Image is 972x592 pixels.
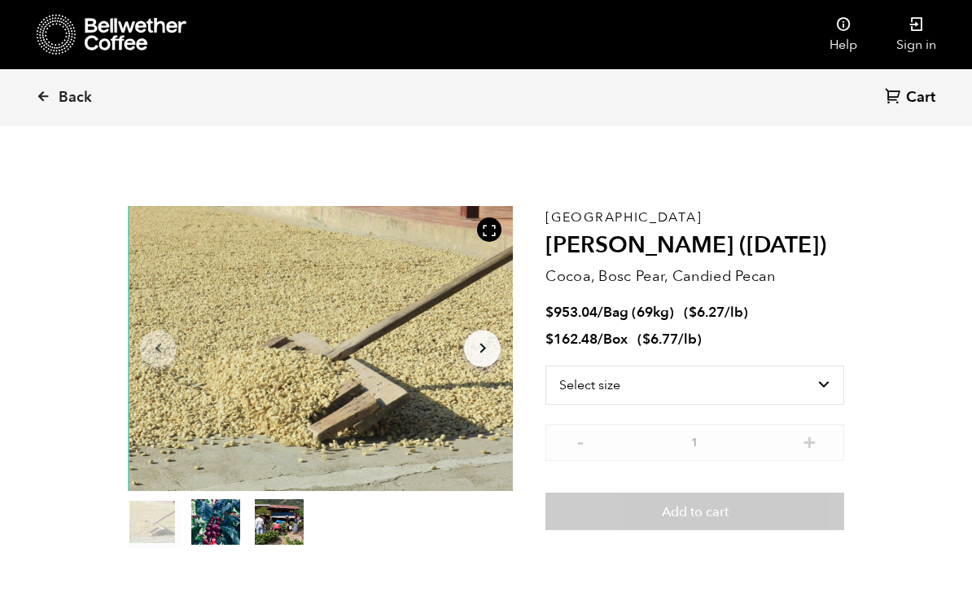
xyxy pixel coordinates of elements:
[725,303,743,322] span: /lb
[598,303,603,322] span: /
[545,232,844,260] h2: [PERSON_NAME] ([DATE])
[603,303,674,322] span: Bag (69kg)
[545,265,844,287] p: Cocoa, Bosc Pear, Candied Pecan
[570,432,590,449] button: -
[545,303,598,322] bdi: 953.04
[642,330,650,349] span: $
[545,303,554,322] span: $
[689,303,725,322] bdi: 6.27
[59,88,92,107] span: Back
[642,330,678,349] bdi: 6.77
[603,330,628,349] span: Box
[689,303,697,322] span: $
[885,87,939,109] a: Cart
[684,303,748,322] span: ( )
[598,330,603,349] span: /
[906,88,935,107] span: Cart
[545,493,844,530] button: Add to cart
[799,432,820,449] button: +
[545,330,554,349] span: $
[545,330,598,349] bdi: 162.48
[637,330,702,349] span: ( )
[678,330,697,349] span: /lb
